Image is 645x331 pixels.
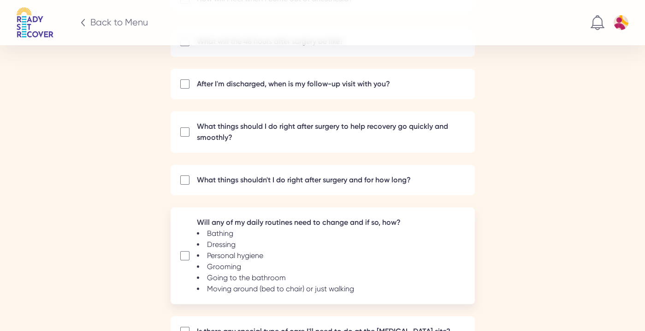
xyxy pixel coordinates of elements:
div: What things shouldn't I do right after surgery and for how long? [197,175,411,186]
div: What things should I do right after surgery to help recovery go quickly and smoothly? [197,121,465,143]
img: Logo [17,7,53,38]
li: Moving around (bed to chair) or just walking [197,283,354,295]
a: Big arrow icn Back to Menu [53,16,148,29]
li: Bathing [197,228,354,239]
li: Personal hygiene [197,250,354,261]
img: Notification [591,15,604,30]
li: Going to the bathroom [197,272,354,283]
div: Will any of my daily routines need to change and if so, how? [197,217,401,228]
li: Dressing [197,239,354,250]
img: Default profile pic 10 [614,15,628,30]
div: After I'm discharged, when is my follow-up visit with you? [197,78,390,90]
li: Grooming [197,261,354,272]
div: Back to Menu [90,16,148,29]
img: Big arrow icn [79,19,87,26]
